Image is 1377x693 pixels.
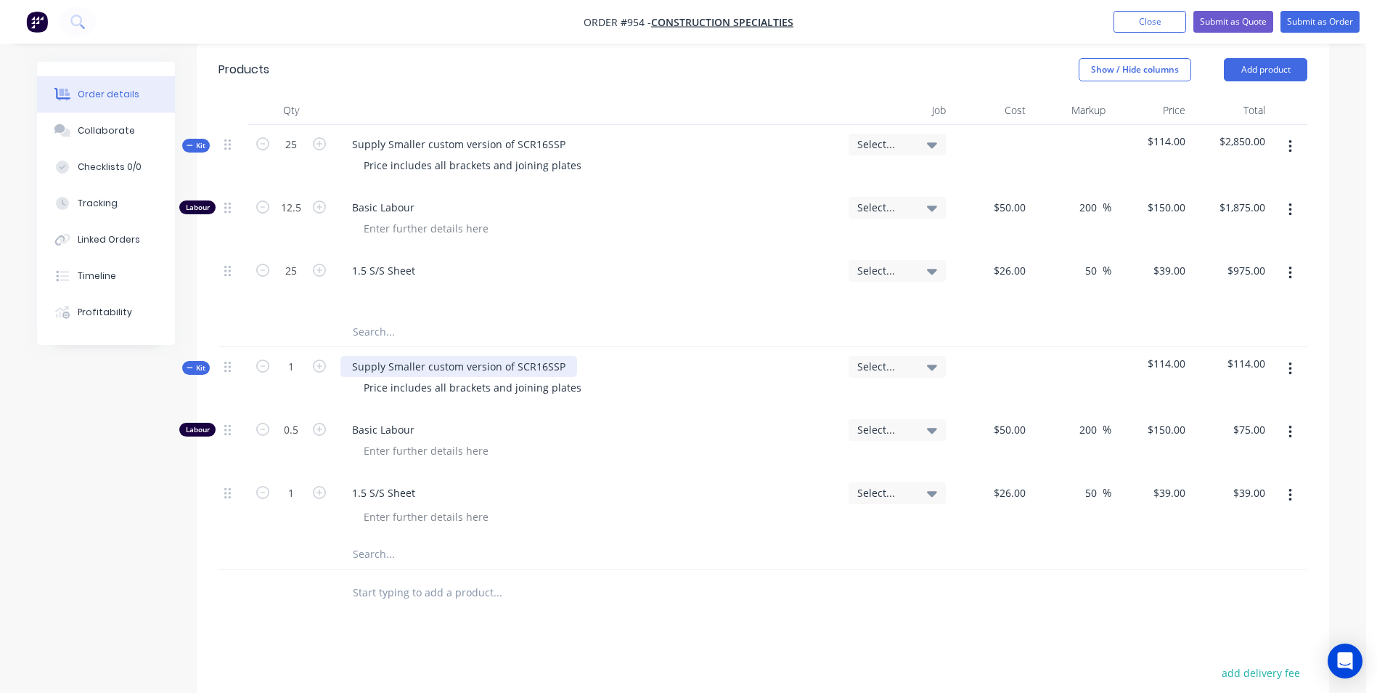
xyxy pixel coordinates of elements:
[340,482,427,503] div: 1.5 S/S Sheet
[352,578,642,607] input: Start typing to add a product...
[1197,356,1265,371] span: $114.00
[857,485,912,500] span: Select...
[857,359,912,374] span: Select...
[187,362,205,373] span: Kit
[37,222,175,258] button: Linked Orders
[1079,58,1191,81] button: Show / Hide columns
[1031,96,1111,125] div: Markup
[78,88,139,101] div: Order details
[37,294,175,331] button: Profitability
[1114,11,1186,33] button: Close
[352,317,642,346] input: Search...
[340,260,427,281] div: 1.5 S/S Sheet
[952,96,1031,125] div: Cost
[1111,96,1191,125] div: Price
[78,306,132,319] div: Profitability
[843,96,952,125] div: Job
[182,139,210,153] button: Kit
[340,134,577,155] div: Supply Smaller custom version of SCR16SSP
[857,200,912,215] span: Select...
[26,11,48,33] img: Factory
[651,15,793,29] a: Construction Specialties
[78,233,140,246] div: Linked Orders
[248,96,335,125] div: Qty
[352,155,593,176] div: Price includes all brackets and joining plates
[857,137,912,152] span: Select...
[179,200,216,214] div: Labour
[1280,11,1360,33] button: Submit as Order
[857,422,912,437] span: Select...
[37,185,175,222] button: Tracking
[352,200,837,215] span: Basic Labour
[352,377,593,398] div: Price includes all brackets and joining plates
[179,423,216,437] div: Labour
[37,258,175,294] button: Timeline
[857,263,912,278] span: Select...
[78,124,135,137] div: Collaborate
[78,161,142,174] div: Checklists 0/0
[1103,485,1111,501] span: %
[182,361,210,375] button: Kit
[1193,11,1273,33] button: Submit as Quote
[78,269,116,283] div: Timeline
[37,76,175,113] button: Order details
[1117,134,1185,149] span: $114.00
[37,149,175,185] button: Checklists 0/0
[1328,644,1362,678] div: Open Intercom Messenger
[352,422,837,437] span: Basic Labour
[78,197,118,210] div: Tracking
[218,61,269,78] div: Products
[1103,262,1111,279] span: %
[584,15,651,29] span: Order #954 -
[352,540,642,569] input: Search...
[1103,421,1111,438] span: %
[1197,134,1265,149] span: $2,850.00
[340,356,577,377] div: Supply Smaller custom version of SCR16SSP
[1214,663,1307,683] button: add delivery fee
[1103,199,1111,216] span: %
[1224,58,1307,81] button: Add product
[37,113,175,149] button: Collaborate
[187,140,205,151] span: Kit
[1117,356,1185,371] span: $114.00
[1191,96,1271,125] div: Total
